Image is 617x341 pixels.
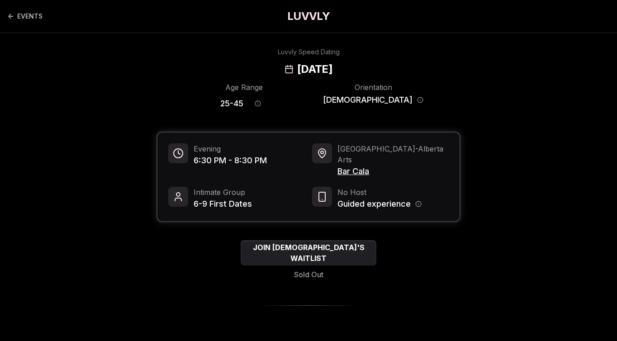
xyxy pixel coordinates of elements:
[278,47,340,57] div: Luvvly Speed Dating
[241,242,376,264] span: JOIN [DEMOGRAPHIC_DATA]'S WAITLIST
[7,7,43,25] a: Back to events
[323,94,413,106] span: [DEMOGRAPHIC_DATA]
[287,9,330,24] a: LUVVLY
[194,198,252,210] span: 6-9 First Dates
[294,269,323,280] span: Sold Out
[248,94,268,114] button: Age range information
[194,82,294,93] div: Age Range
[194,143,267,154] span: Evening
[417,97,423,103] button: Orientation information
[337,165,449,178] span: Bar Cala
[194,187,252,198] span: Intimate Group
[337,187,422,198] span: No Host
[323,82,423,93] div: Orientation
[297,62,332,76] h2: [DATE]
[337,198,411,210] span: Guided experience
[194,154,267,167] span: 6:30 PM - 8:30 PM
[415,201,422,207] button: Host information
[220,97,243,110] span: 25 - 45
[241,240,376,265] button: JOIN QUEER MEN'S WAITLIST - Sold Out
[337,143,449,165] span: [GEOGRAPHIC_DATA] - Alberta Arts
